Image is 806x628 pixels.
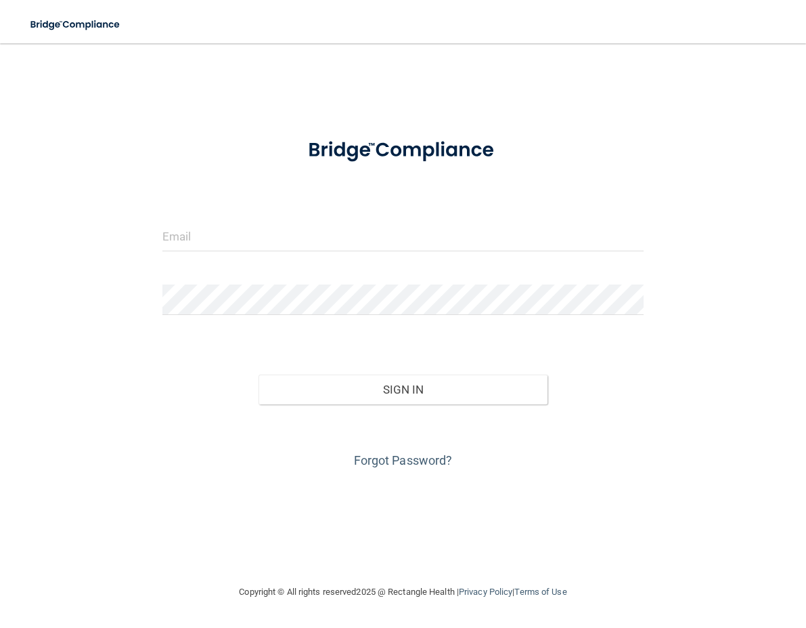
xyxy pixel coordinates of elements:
div: Copyright © All rights reserved 2025 @ Rectangle Health | | [156,570,650,614]
a: Forgot Password? [354,453,453,467]
button: Sign In [259,375,547,404]
a: Terms of Use [514,587,566,597]
img: bridge_compliance_login_screen.278c3ca4.svg [20,11,131,39]
input: Email [162,221,644,251]
img: bridge_compliance_login_screen.278c3ca4.svg [288,125,518,176]
a: Privacy Policy [459,587,512,597]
